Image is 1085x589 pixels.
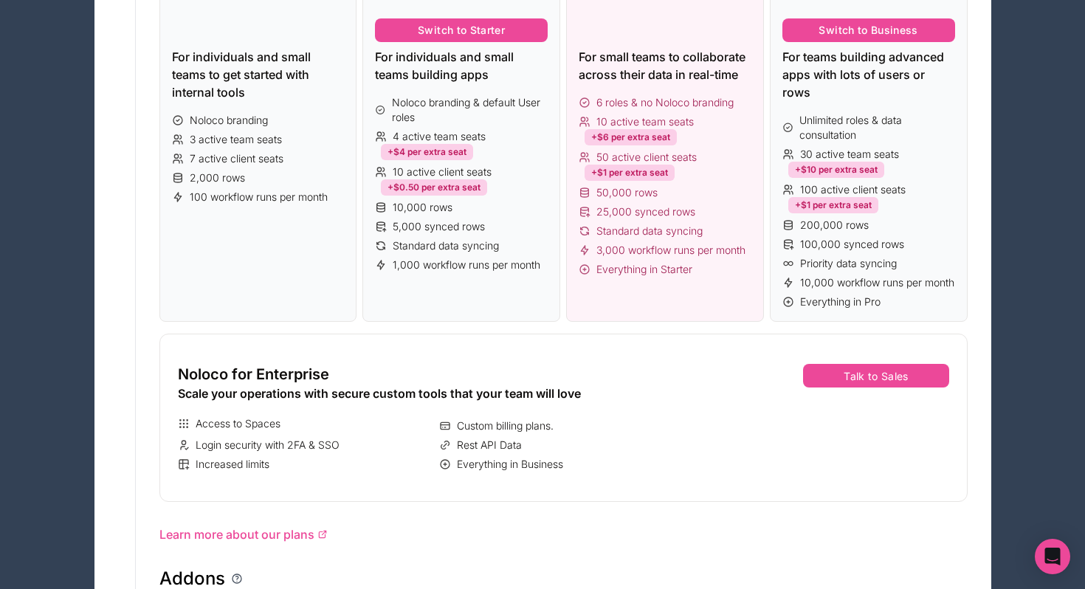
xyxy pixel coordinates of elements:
span: 4 active team seats [393,129,486,144]
div: +$10 per extra seat [788,162,884,178]
a: Learn more about our plans [159,526,968,543]
span: Everything in Business [457,457,563,472]
span: 1,000 workflow runs per month [393,258,540,272]
span: 6 roles & no Noloco branding [596,95,734,110]
button: Talk to Sales [803,364,948,387]
span: Access to Spaces [196,416,280,431]
span: 50 active client seats [596,150,697,165]
button: Switch to Starter [375,18,548,42]
div: Open Intercom Messenger [1035,539,1070,574]
span: Learn more about our plans [159,526,314,543]
span: Noloco for Enterprise [178,364,329,385]
span: 10 active team seats [596,114,694,129]
span: Custom billing plans. [457,418,554,433]
button: Switch to Business [782,18,955,42]
span: 10,000 workflow runs per month [800,275,954,290]
span: Standard data syncing [393,238,499,253]
span: 100 active client seats [800,182,906,197]
div: For individuals and small teams to get started with internal tools [172,48,345,101]
span: 2,000 rows [190,170,245,185]
span: 3,000 workflow runs per month [596,243,745,258]
div: For teams building advanced apps with lots of users or rows [782,48,955,101]
span: 100 workflow runs per month [190,190,328,204]
span: Unlimited roles & data consultation [799,113,954,142]
div: +$4 per extra seat [381,144,473,160]
div: Scale your operations with secure custom tools that your team will love [178,385,695,402]
span: 3 active team seats [190,132,282,147]
span: 25,000 synced rows [596,204,695,219]
span: Increased limits [196,457,269,472]
div: +$6 per extra seat [585,129,677,145]
div: +$0.50 per extra seat [381,179,487,196]
div: For individuals and small teams building apps [375,48,548,83]
span: Noloco branding [190,113,268,128]
div: For small teams to collaborate across their data in real-time [579,48,751,83]
span: Rest API Data [457,438,522,452]
span: Noloco branding & default User roles [392,95,548,125]
span: Standard data syncing [596,224,703,238]
span: Everything in Pro [800,294,881,309]
span: 7 active client seats [190,151,283,166]
span: Priority data syncing [800,256,897,271]
span: 50,000 rows [596,185,658,200]
span: 30 active team seats [800,147,899,162]
div: +$1 per extra seat [788,197,878,213]
span: 10 active client seats [393,165,492,179]
span: 200,000 rows [800,218,869,232]
span: Everything in Starter [596,262,692,277]
span: 5,000 synced rows [393,219,485,234]
span: 10,000 rows [393,200,452,215]
span: Login security with 2FA & SSO [196,438,340,452]
span: 100,000 synced rows [800,237,904,252]
div: +$1 per extra seat [585,165,675,181]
